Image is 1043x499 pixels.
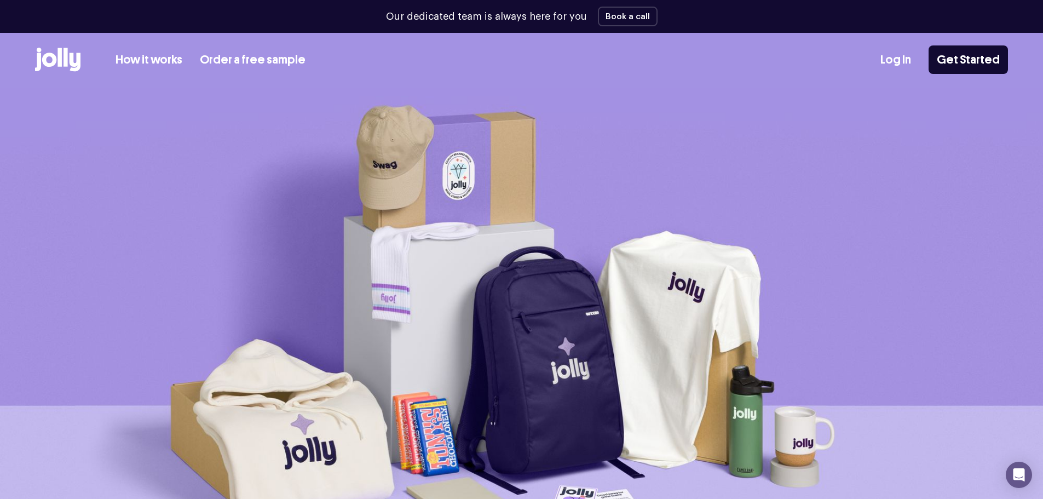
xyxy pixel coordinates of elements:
[116,51,182,69] a: How it works
[598,7,658,26] button: Book a call
[386,9,587,24] p: Our dedicated team is always here for you
[929,45,1008,74] a: Get Started
[880,51,911,69] a: Log In
[200,51,306,69] a: Order a free sample
[1006,462,1032,488] div: Open Intercom Messenger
